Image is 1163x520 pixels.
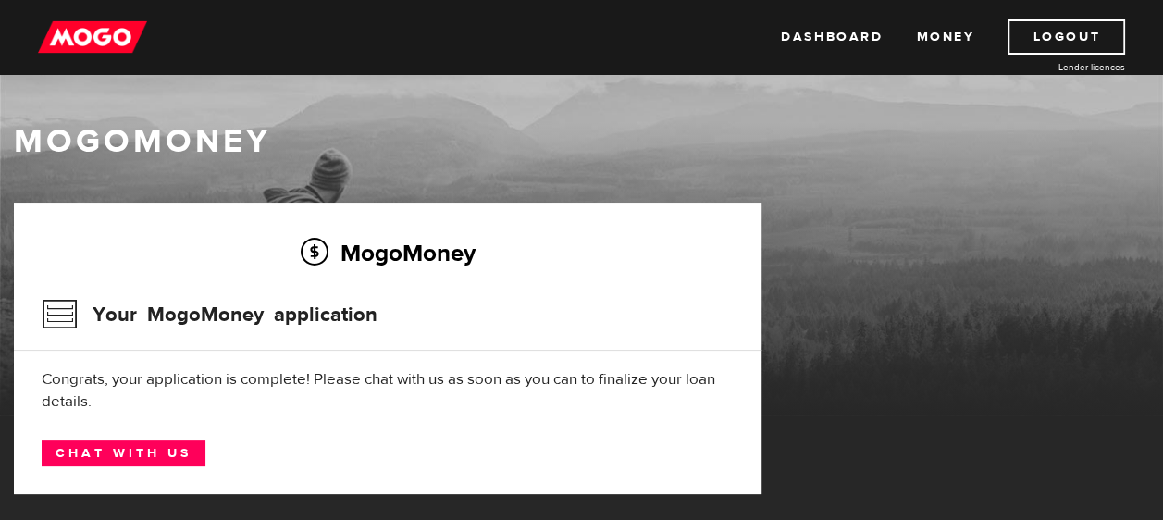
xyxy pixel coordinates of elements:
[42,233,734,272] h2: MogoMoney
[38,19,147,55] img: mogo_logo-11ee424be714fa7cbb0f0f49df9e16ec.png
[42,440,205,466] a: Chat with us
[42,368,734,413] div: Congrats, your application is complete! Please chat with us as soon as you can to finalize your l...
[781,19,883,55] a: Dashboard
[1008,19,1125,55] a: Logout
[916,19,974,55] a: Money
[986,60,1125,74] a: Lender licences
[42,291,377,339] h3: Your MogoMoney application
[14,122,1149,161] h1: MogoMoney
